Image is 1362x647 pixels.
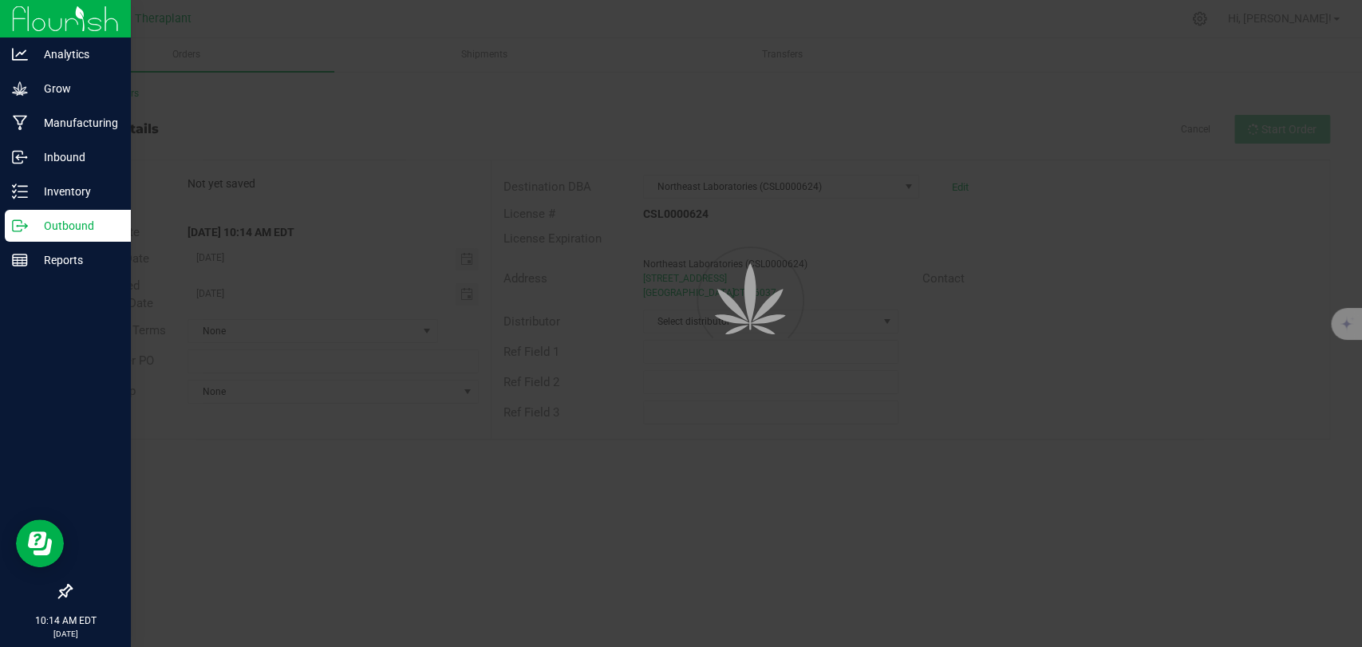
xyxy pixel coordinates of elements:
[28,79,124,98] p: Grow
[12,149,28,165] inline-svg: Inbound
[28,45,124,64] p: Analytics
[12,183,28,199] inline-svg: Inventory
[12,81,28,97] inline-svg: Grow
[28,113,124,132] p: Manufacturing
[28,182,124,201] p: Inventory
[7,628,124,640] p: [DATE]
[12,46,28,62] inline-svg: Analytics
[12,115,28,131] inline-svg: Manufacturing
[7,613,124,628] p: 10:14 AM EDT
[28,216,124,235] p: Outbound
[12,252,28,268] inline-svg: Reports
[28,148,124,167] p: Inbound
[12,218,28,234] inline-svg: Outbound
[16,519,64,567] iframe: Resource center
[28,251,124,270] p: Reports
